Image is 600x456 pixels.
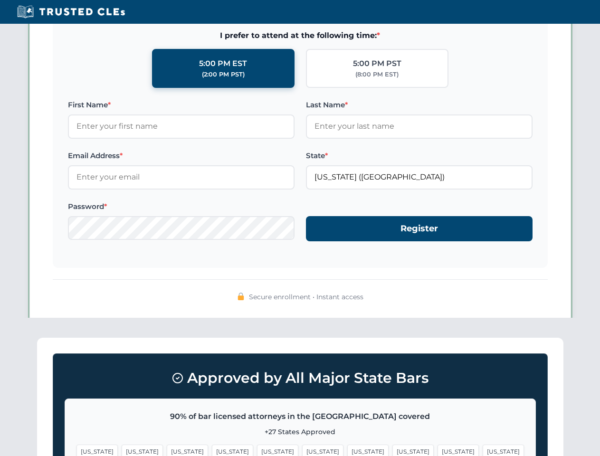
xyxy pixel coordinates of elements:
[68,29,533,42] span: I prefer to attend at the following time:
[68,150,295,161] label: Email Address
[306,114,533,138] input: Enter your last name
[306,165,533,189] input: Florida (FL)
[68,99,295,111] label: First Name
[76,410,524,423] p: 90% of bar licensed attorneys in the [GEOGRAPHIC_DATA] covered
[68,165,295,189] input: Enter your email
[353,57,401,70] div: 5:00 PM PST
[306,150,533,161] label: State
[76,427,524,437] p: +27 States Approved
[65,365,536,391] h3: Approved by All Major State Bars
[306,99,533,111] label: Last Name
[237,293,245,300] img: 🔒
[199,57,247,70] div: 5:00 PM EST
[14,5,128,19] img: Trusted CLEs
[249,292,363,302] span: Secure enrollment • Instant access
[202,70,245,79] div: (2:00 PM PST)
[68,201,295,212] label: Password
[355,70,399,79] div: (8:00 PM EST)
[68,114,295,138] input: Enter your first name
[306,216,533,241] button: Register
